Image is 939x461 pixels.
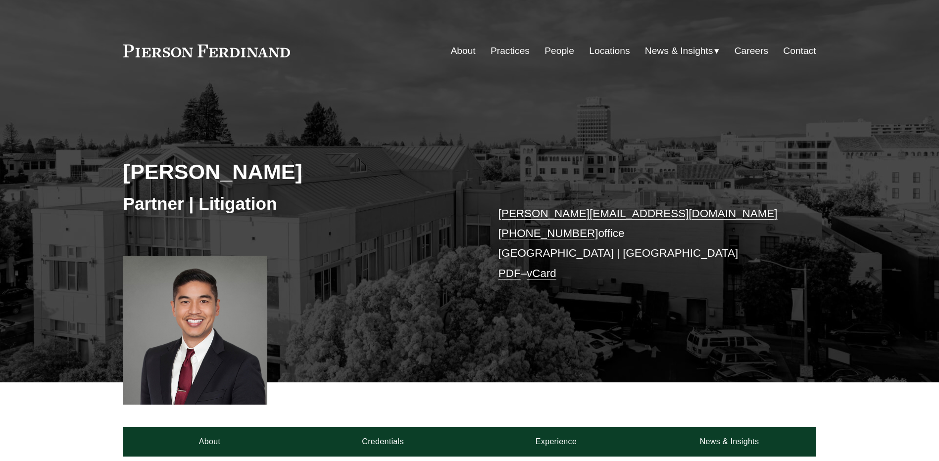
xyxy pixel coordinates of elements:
[589,42,630,60] a: Locations
[123,159,470,184] h2: [PERSON_NAME]
[491,42,530,60] a: Practices
[297,427,470,457] a: Credentials
[527,267,556,279] a: vCard
[645,43,713,60] span: News & Insights
[783,42,816,60] a: Contact
[498,227,598,239] a: [PHONE_NUMBER]
[735,42,768,60] a: Careers
[451,42,476,60] a: About
[498,207,778,220] a: [PERSON_NAME][EMAIL_ADDRESS][DOMAIN_NAME]
[544,42,574,60] a: People
[645,42,720,60] a: folder dropdown
[470,427,643,457] a: Experience
[123,427,297,457] a: About
[123,193,470,215] h3: Partner | Litigation
[642,427,816,457] a: News & Insights
[498,204,787,283] p: office [GEOGRAPHIC_DATA] | [GEOGRAPHIC_DATA] –
[498,267,521,279] a: PDF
